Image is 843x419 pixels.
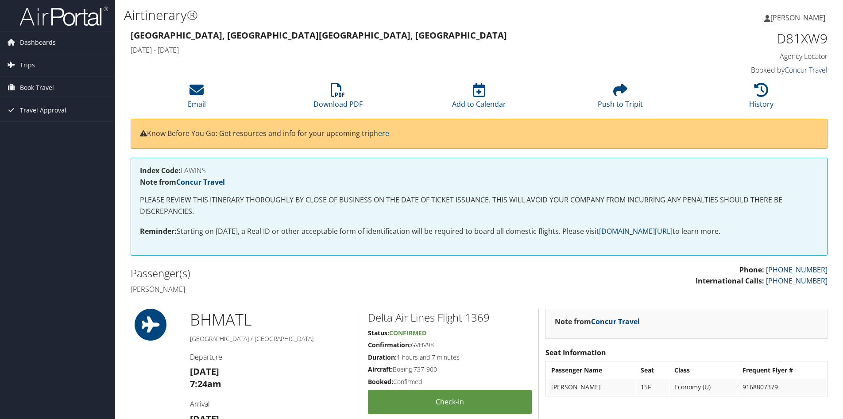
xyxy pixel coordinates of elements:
p: Know Before You Go: Get resources and info for your upcoming trip [140,128,818,140]
strong: Note from [140,177,225,187]
h4: Booked by [663,65,828,75]
span: Travel Approval [20,99,66,121]
span: Trips [20,54,35,76]
h5: Confirmed [368,377,532,386]
h4: LAWINS [140,167,818,174]
p: PLEASE REVIEW THIS ITINERARY THOROUGHLY BY CLOSE OF BUSINESS ON THE DATE OF TICKET ISSUANCE. THIS... [140,194,818,217]
a: Concur Travel [785,65,828,75]
th: Class [670,362,737,378]
span: Book Travel [20,77,54,99]
td: 9168807379 [738,379,826,395]
strong: 7:24am [190,378,221,390]
h5: [GEOGRAPHIC_DATA] / [GEOGRAPHIC_DATA] [190,334,354,343]
h2: Delta Air Lines Flight 1369 [368,310,532,325]
strong: Aircraft: [368,365,393,373]
img: airportal-logo.png [19,6,108,27]
h2: Passenger(s) [131,266,472,281]
th: Seat [636,362,669,378]
strong: International Calls: [696,276,764,286]
strong: Confirmation: [368,341,411,349]
a: [DOMAIN_NAME][URL] [599,226,673,236]
h4: Arrival [190,399,354,409]
a: Email [188,88,206,109]
a: [PHONE_NUMBER] [766,276,828,286]
h4: [PERSON_NAME] [131,284,472,294]
h4: Agency Locator [663,51,828,61]
span: [PERSON_NAME] [770,13,825,23]
td: Economy (U) [670,379,737,395]
h1: BHM ATL [190,309,354,331]
h5: GVHV98 [368,341,532,349]
h1: D81XW9 [663,29,828,48]
a: History [749,88,773,109]
a: Push to Tripit [598,88,643,109]
td: [PERSON_NAME] [547,379,636,395]
h5: Boeing 737-900 [368,365,532,374]
p: Starting on [DATE], a Real ID or other acceptable form of identification will be required to boar... [140,226,818,237]
span: Dashboards [20,31,56,54]
strong: Booked: [368,377,393,386]
a: Add to Calendar [452,88,506,109]
td: 15F [636,379,669,395]
th: Frequent Flyer # [738,362,826,378]
strong: [GEOGRAPHIC_DATA], [GEOGRAPHIC_DATA] [GEOGRAPHIC_DATA], [GEOGRAPHIC_DATA] [131,29,507,41]
strong: Note from [555,317,640,326]
h4: Departure [190,352,354,362]
a: Concur Travel [176,177,225,187]
a: Download PDF [313,88,363,109]
a: [PHONE_NUMBER] [766,265,828,275]
strong: [DATE] [190,365,219,377]
a: Check-in [368,390,532,414]
strong: Phone: [739,265,764,275]
a: here [374,128,389,138]
strong: Index Code: [140,166,181,175]
h5: 1 hours and 7 minutes [368,353,532,362]
h1: Airtinerary® [124,6,597,24]
strong: Reminder: [140,226,177,236]
a: [PERSON_NAME] [764,4,834,31]
strong: Duration: [368,353,397,361]
h4: [DATE] - [DATE] [131,45,650,55]
a: Concur Travel [591,317,640,326]
strong: Seat Information [545,348,606,357]
strong: Status: [368,329,389,337]
th: Passenger Name [547,362,636,378]
span: Confirmed [389,329,426,337]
